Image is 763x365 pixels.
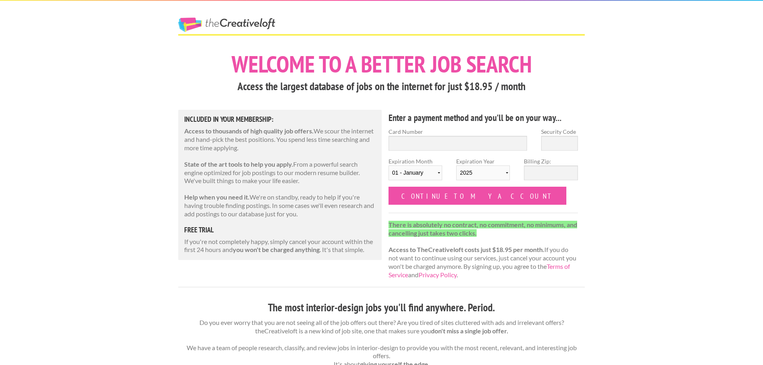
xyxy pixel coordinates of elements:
strong: State of the art tools to help you apply. [184,160,293,168]
h3: Access the largest database of jobs on the internet for just $18.95 / month [178,79,585,94]
a: The Creative Loft [178,18,275,32]
label: Security Code [541,127,578,136]
p: From a powerful search engine optimized for job postings to our modern resume builder. We've buil... [184,160,376,185]
h5: free trial [184,226,376,234]
h5: Included in Your Membership: [184,116,376,123]
a: Terms of Service [389,262,570,278]
strong: don't miss a single job offer. [431,327,508,335]
h4: Enter a payment method and you'll be on your way... [389,111,578,124]
h3: The most interior-design jobs you'll find anywhere. Period. [178,300,585,315]
strong: Access to TheCreativeloft costs just $18.95 per month. [389,246,544,253]
a: Privacy Policy [419,271,457,278]
strong: Access to thousands of high quality job offers. [184,127,314,135]
label: Billing Zip: [524,157,578,165]
label: Expiration Month [389,157,442,187]
label: Card Number [389,127,527,136]
p: If you're not completely happy, simply cancel your account within the first 24 hours and . It's t... [184,238,376,254]
strong: you won't be charged anything [233,246,320,253]
h1: Welcome to a better job search [178,52,585,76]
strong: There is absolutely no contract, no commitment, no minimums, and cancelling just takes two clicks. [389,221,577,237]
select: Expiration Month [389,165,442,180]
p: We're on standby, ready to help if you're having trouble finding postings. In some cases we'll ev... [184,193,376,218]
select: Expiration Year [456,165,510,180]
label: Expiration Year [456,157,510,187]
p: If you do not want to continue using our services, just cancel your account you won't be charged ... [389,221,578,279]
strong: Help when you need it. [184,193,250,201]
input: Continue to my account [389,187,566,205]
p: We scour the internet and hand-pick the best positions. You spend less time searching and more ti... [184,127,376,152]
